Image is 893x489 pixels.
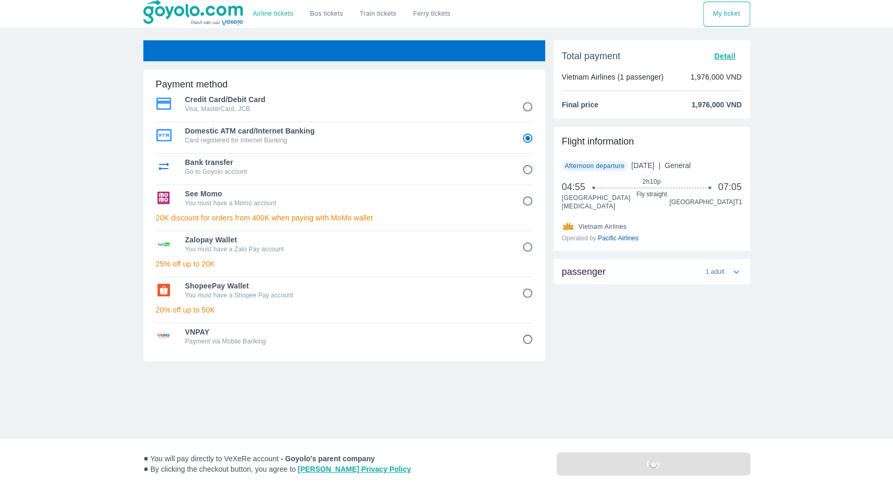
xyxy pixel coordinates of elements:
[185,126,507,136] span: Domestic ATM card/Internet Banking
[156,238,172,250] img: Ví Zalopay
[156,91,533,116] div: Thẻ tín dụng/Thẻ ghi nợCredit Card/Debit CardVisa, MasterCard, JCB
[156,277,533,303] div: Ví ShopeePayShopeePay WalletYou must have a Shopee Pay account
[156,97,172,110] img: Thẻ tín dụng/Thẻ ghi nợ
[156,213,533,223] p: 20K discount for orders from 400K when paying with MoMo wallet
[579,223,627,231] span: Vietnam Airlines
[185,337,507,346] p: Payment via Mobile Banking
[310,10,343,18] a: Bus tickets
[352,2,405,27] a: Train tickets
[670,198,742,206] span: [GEOGRAPHIC_DATA] T1
[156,259,533,269] p: 25% off up to 20K
[185,105,507,113] p: Visa, MasterCard, JCB
[185,235,507,245] span: Zalopay Wallet
[691,72,742,82] p: 1,976,000 VND
[631,160,691,171] span: [DATE]
[156,154,533,179] div: Chuyển khoản ngân hàngBank transferGo to Goyolo account
[703,2,750,27] div: choose transportation mode
[594,177,709,186] span: 2h10p
[405,2,459,27] button: Ferry tickets
[244,2,459,27] div: choose transportation mode
[143,453,411,464] span: You will pay directly to VeXeRe account
[280,454,375,463] strong: - Goyolo's parent company
[564,162,625,170] span: Afternoon departure
[156,231,533,257] div: Ví ZalopayZalopay WalletYou must have a Zalo Pay account
[156,284,172,296] img: Ví ShopeePay
[659,161,661,170] span: |
[143,464,411,474] span: By clicking the checkout button, you agree to
[185,281,507,291] span: ShopeePay Wallet
[562,50,620,62] span: Total payment
[156,330,172,342] img: VNPAY
[185,157,507,168] span: Bank transfer
[185,291,507,299] p: You must have a Shopee Pay account
[156,324,533,349] div: VNPAYVNPAYPayment via Mobile Banking
[298,465,411,473] a: [PERSON_NAME] Privacy Policy
[253,10,293,18] a: Airline tickets
[156,160,172,173] img: Chuyển khoản ngân hàng
[185,245,507,253] p: You must have a Zalo Pay account
[156,305,533,315] p: 20% off up to 50K
[185,168,507,176] p: Go to Goyolo account
[562,234,742,242] span: Operated by
[185,188,507,199] span: See Momo
[692,99,742,110] span: 1,976,000 VND
[562,181,594,193] span: 04:55
[185,199,507,207] p: You must have a Momo account
[714,52,736,60] span: Detail
[562,72,664,82] p: Vietnam Airlines (1 passenger)
[156,185,533,210] div: Ví MomoSee MomoYou must have a Momo account
[185,327,507,337] span: VNPAY
[185,94,507,105] span: Credit Card/Debit Card
[664,161,691,170] span: General
[562,265,606,278] span: passenger
[156,192,172,204] img: Ví Momo
[562,135,742,148] div: Flight information
[708,49,742,63] button: Detail
[703,2,750,27] button: My ticket
[594,190,709,198] span: Fly straight
[562,99,598,110] span: Final price
[705,268,724,276] span: 1 adult
[185,136,507,145] p: Card registered for Internet Banking
[718,181,741,193] span: 07:05
[156,78,228,91] h6: Payment method
[156,123,533,148] div: Thẻ ATM nội địa/Internet BankingDomestic ATM card/Internet BankingCard registered for Internet Ba...
[156,129,172,141] img: Thẻ ATM nội địa/Internet Banking
[598,235,638,242] span: Pacific Airlines
[553,259,750,284] div: passenger1 adult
